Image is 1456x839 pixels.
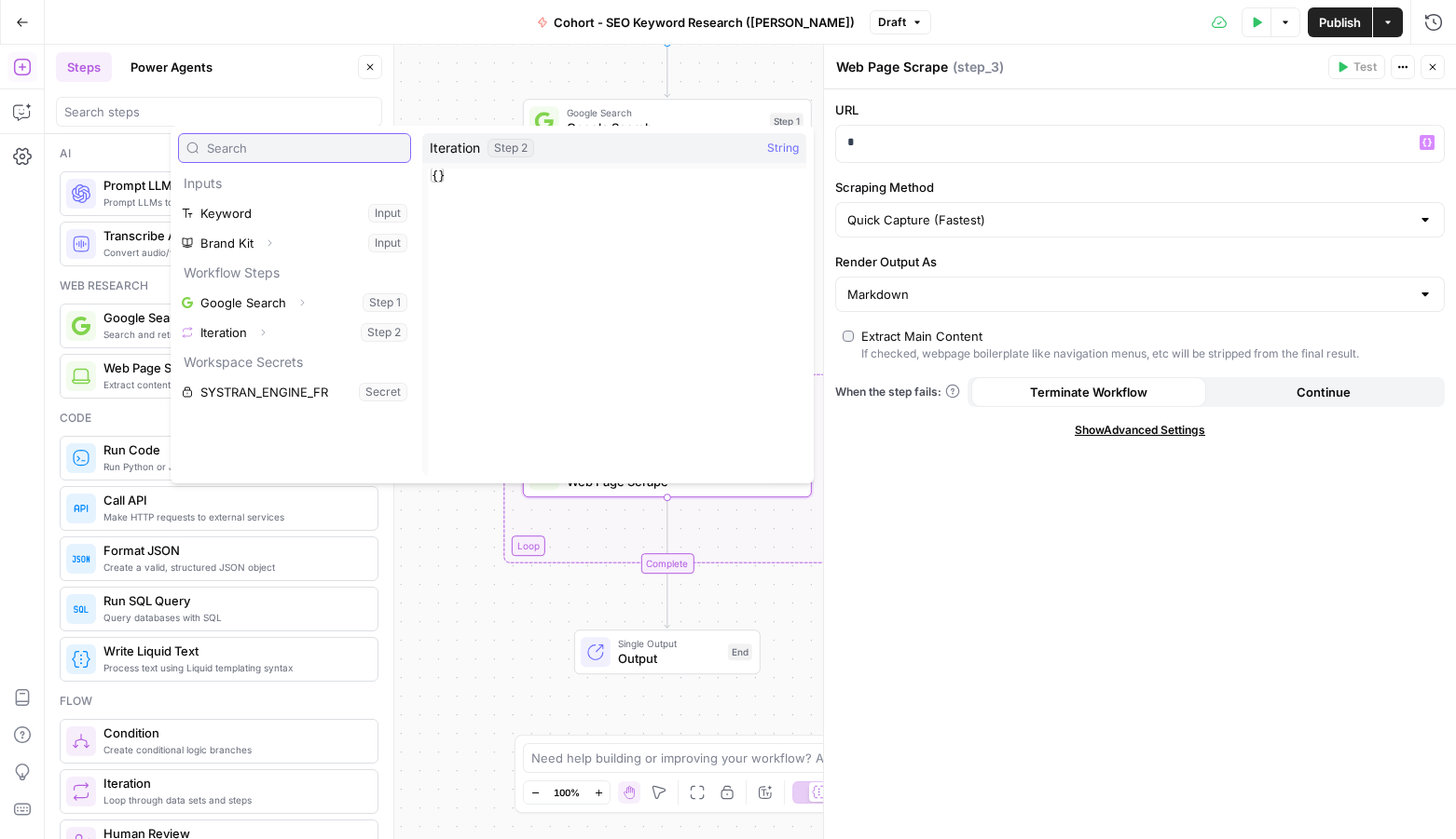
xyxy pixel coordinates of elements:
[60,410,378,426] div: Code
[770,113,804,129] div: Step 1
[119,52,224,82] button: Power Agents
[103,792,363,807] span: Loop through data sets and steps
[103,195,363,210] span: Prompt LLMs to create or analyze content
[103,610,363,625] span: Query databases with SQL
[178,377,411,407] button: Select variable SYSTRAN_ENGINE_FR
[836,58,948,76] textarea: Web Page Scrape
[178,347,411,377] p: Workspace Secrets
[835,178,1445,196] label: Scraping Method
[523,629,812,674] div: Single OutputOutputEnd
[103,774,363,792] span: Iteration
[523,553,812,574] div: Complete
[1308,7,1372,37] button: Publish
[103,440,363,459] span: Run Code
[207,139,403,157] input: Search
[103,491,363,509] span: Call API
[1075,422,1205,439] span: Show Advanced Settings
[567,472,761,491] span: Web Page Scrape
[1319,13,1361,32] span: Publish
[56,52,112,82] button: Steps
[861,345,1359,362] div: If checked, webpage boilerplate like navigation menus, etc will be stripped from the final result.
[1030,383,1147,401] span: Terminate Workflow
[103,377,363,392] span: Extract content from web pages
[60,277,378,294] div: Web research
[178,169,411,198] p: Inputs
[728,643,752,660] div: End
[767,139,799,157] span: String
[835,101,1445,119] label: URL
[665,43,670,97] g: Edge from start to step_1
[103,245,363,260] span: Convert audio/video to text
[103,176,363,195] span: Prompt LLM
[103,308,363,327] span: Google Search
[523,99,812,296] div: Google SearchGoogle SearchStep 1Output{ "search_metadata":{ "id":"68ee6ace13f4b690722117f5", "sta...
[554,13,855,32] span: Cohort - SEO Keyword Research ([PERSON_NAME])
[1328,55,1385,79] button: Test
[103,226,363,245] span: Transcribe Audio
[618,636,721,651] span: Single Output
[103,541,363,560] span: Format JSON
[843,331,854,342] input: Extract Main ContentIf checked, webpage boilerplate like navigation menus, etc will be stripped f...
[567,105,762,120] span: Google Search
[878,14,906,31] span: Draft
[835,384,960,400] a: When the step fails:
[847,285,1410,304] input: Markdown
[103,591,363,610] span: Run SQL Query
[103,359,363,377] span: Web Page Scrape
[1297,383,1351,401] span: Continue
[103,560,363,575] span: Create a valid, structured JSON object
[1353,59,1377,75] span: Test
[488,139,534,157] div: Step 2
[178,228,411,258] button: Select variable Brand Kit
[103,327,363,342] span: Search and retrieve Google results
[178,258,411,288] p: Workflow Steps
[60,145,378,162] div: Ai
[103,509,363,524] span: Make HTTP requests to external services
[178,318,411,347] button: Select variable Iteration
[835,252,1445,271] label: Render Output As
[1206,377,1441,407] button: Continue
[567,118,762,137] span: Google Search
[554,785,580,800] span: 100%
[953,58,1004,76] span: ( step_3 )
[103,459,363,474] span: Run Python or JavaScript code blocks
[640,553,694,574] div: Complete
[768,467,804,483] div: Step 3
[60,693,378,710] div: Flow
[103,742,363,757] span: Create conditional logic branches
[870,10,931,34] button: Draft
[526,7,866,37] button: Cohort - SEO Keyword Research ([PERSON_NAME])
[430,139,480,157] span: Iteration
[861,327,982,345] div: Extract Main Content
[665,574,670,628] g: Edge from step_2-iteration-end to end
[847,210,1410,229] input: Quick Capture (Fastest)
[523,453,812,497] div: Web Page ScrapeWeb Page ScrapeStep 3
[103,660,363,675] span: Process text using Liquid templating syntax
[103,724,363,742] span: Condition
[618,649,721,668] span: Output
[178,288,411,318] button: Select variable Google Search
[64,102,374,121] input: Search steps
[103,642,363,660] span: Write Liquid Text
[178,198,411,228] button: Select variable Keyword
